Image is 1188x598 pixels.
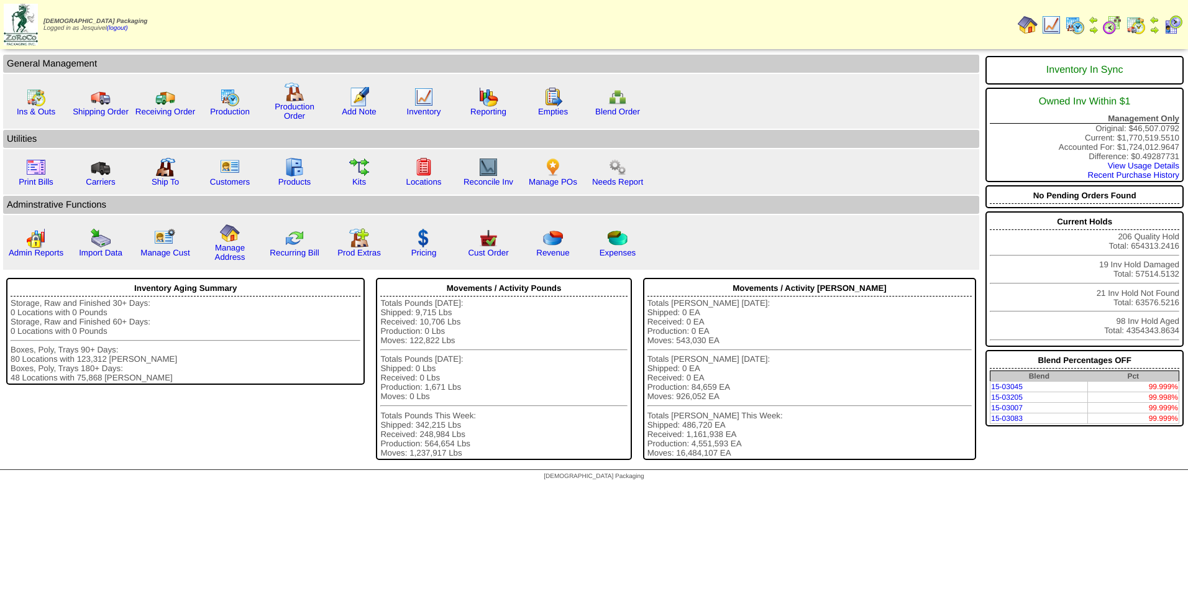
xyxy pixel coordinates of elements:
img: line_graph.gif [414,87,434,107]
img: import.gif [91,228,111,248]
a: Blend Order [595,107,640,116]
img: arrowleft.gif [1089,15,1099,25]
td: 99.999% [1087,403,1179,413]
a: Import Data [79,248,122,257]
th: Blend [990,371,1088,382]
a: Cust Order [468,248,508,257]
a: Expenses [600,248,636,257]
a: Receiving Order [135,107,195,116]
img: workorder.gif [543,87,563,107]
img: calendarinout.gif [26,87,46,107]
th: Pct [1087,371,1179,382]
img: locations.gif [414,157,434,177]
a: Manage POs [529,177,577,186]
img: calendarinout.gif [1126,15,1146,35]
img: truck3.gif [91,157,111,177]
a: Admin Reports [9,248,63,257]
a: Print Bills [19,177,53,186]
img: calendarprod.gif [220,87,240,107]
div: Inventory In Sync [990,58,1179,82]
a: Kits [352,177,366,186]
div: Movements / Activity [PERSON_NAME] [647,280,972,297]
img: workflow.png [608,157,628,177]
div: Storage, Raw and Finished 30+ Days: 0 Locations with 0 Pounds Storage, Raw and Finished 60+ Days:... [11,298,360,382]
img: factory.gif [285,82,304,102]
a: Reconcile Inv [464,177,513,186]
a: Reporting [470,107,506,116]
img: po.png [543,157,563,177]
td: 99.998% [1087,392,1179,403]
img: prodextras.gif [349,228,369,248]
a: Recent Purchase History [1088,170,1179,180]
a: Ins & Outs [17,107,55,116]
img: calendarblend.gif [1102,15,1122,35]
td: 99.999% [1087,382,1179,392]
img: factory2.gif [155,157,175,177]
a: Manage Cust [140,248,190,257]
img: truck.gif [91,87,111,107]
img: pie_chart.png [543,228,563,248]
a: Shipping Order [73,107,129,116]
div: Movements / Activity Pounds [380,280,627,297]
div: Inventory Aging Summary [11,280,360,297]
img: orders.gif [349,87,369,107]
td: 99.999% [1087,413,1179,424]
img: cust_order.png [478,228,498,248]
a: Locations [406,177,441,186]
td: General Management [3,55,979,73]
img: zoroco-logo-small.webp [4,4,38,45]
span: Logged in as Jesquivel [43,18,147,32]
img: dollar.gif [414,228,434,248]
div: Blend Percentages OFF [990,352,1179,369]
div: No Pending Orders Found [990,188,1179,204]
span: [DEMOGRAPHIC_DATA] Packaging [43,18,147,25]
a: Manage Address [215,243,245,262]
img: graph2.png [26,228,46,248]
div: Management Only [990,114,1179,124]
img: invoice2.gif [26,157,46,177]
a: Carriers [86,177,115,186]
a: 15-03205 [991,393,1023,402]
a: Pricing [411,248,437,257]
img: line_graph2.gif [478,157,498,177]
img: arrowright.gif [1089,25,1099,35]
a: 15-03007 [991,403,1023,412]
img: arrowright.gif [1149,25,1159,35]
div: Original: $46,507.0792 Current: $1,770,519.5510 Accounted For: $1,724,012.9647 Difference: $0.492... [985,88,1184,182]
img: truck2.gif [155,87,175,107]
a: Products [278,177,311,186]
a: Production [210,107,250,116]
a: Recurring Bill [270,248,319,257]
a: (logout) [107,25,128,32]
a: 15-03083 [991,414,1023,423]
img: home.gif [220,223,240,243]
a: Revenue [536,248,569,257]
img: graph.gif [478,87,498,107]
a: Inventory [407,107,441,116]
td: Utilities [3,130,979,148]
img: managecust.png [154,228,177,248]
a: Needs Report [592,177,643,186]
img: home.gif [1018,15,1038,35]
img: reconcile.gif [285,228,304,248]
a: Prod Extras [337,248,381,257]
a: View Usage Details [1108,161,1179,170]
img: cabinet.gif [285,157,304,177]
a: Customers [210,177,250,186]
img: network.png [608,87,628,107]
a: Empties [538,107,568,116]
a: Add Note [342,107,377,116]
a: Ship To [152,177,179,186]
img: line_graph.gif [1041,15,1061,35]
a: 15-03045 [991,382,1023,391]
div: Owned Inv Within $1 [990,90,1179,114]
div: Totals Pounds [DATE]: Shipped: 9,715 Lbs Received: 10,706 Lbs Production: 0 Lbs Moves: 122,822 Lb... [380,298,627,458]
img: calendarprod.gif [1065,15,1085,35]
img: pie_chart2.png [608,228,628,248]
a: Production Order [275,102,314,121]
img: customers.gif [220,157,240,177]
img: arrowleft.gif [1149,15,1159,25]
div: Totals [PERSON_NAME] [DATE]: Shipped: 0 EA Received: 0 EA Production: 0 EA Moves: 543,030 EA Tota... [647,298,972,458]
img: workflow.gif [349,157,369,177]
td: Adminstrative Functions [3,196,979,214]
